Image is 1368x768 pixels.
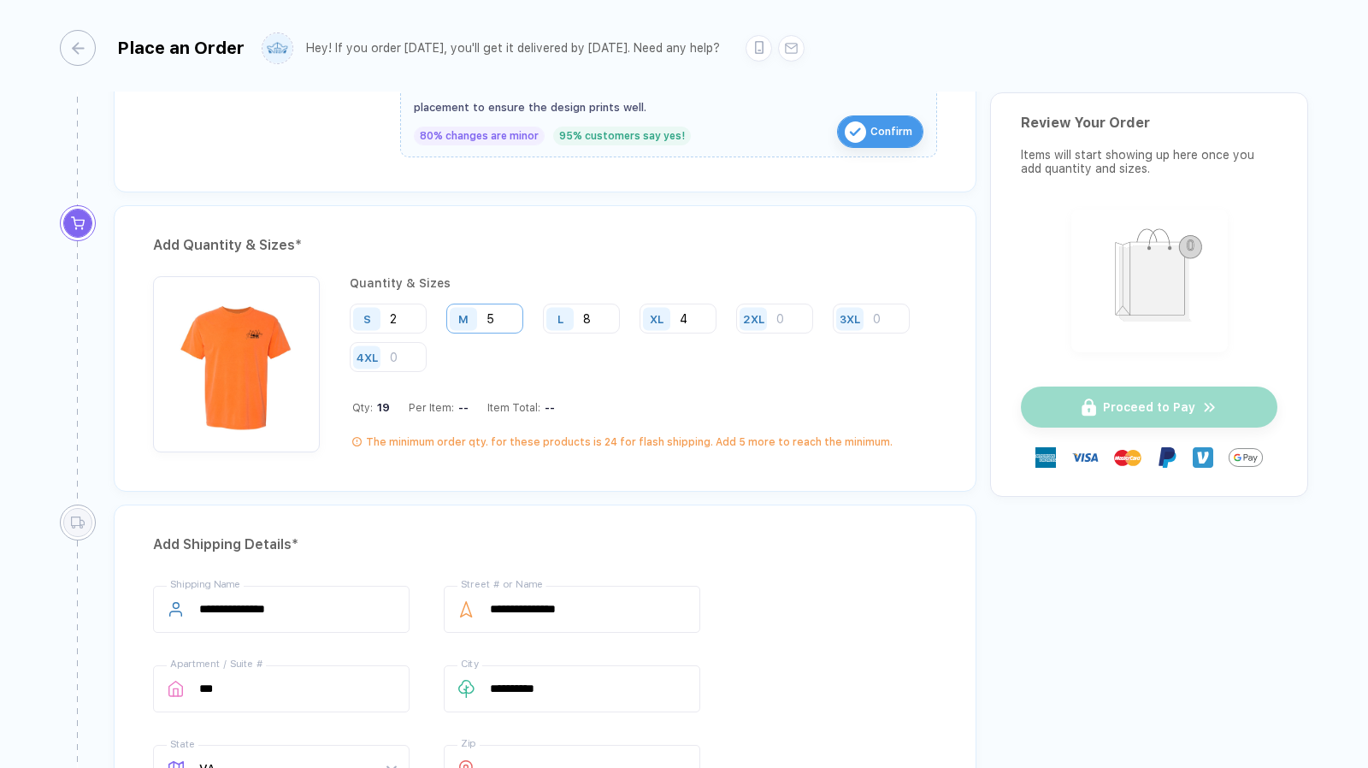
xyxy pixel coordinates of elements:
div: Add Shipping Details [153,531,937,558]
img: Venmo [1193,447,1213,468]
div: -- [454,401,469,414]
div: The minimum order qty. for these products is 24 for flash shipping. Add 5 more to reach the minimum. [366,435,893,449]
div: M [458,312,469,325]
img: master-card [1114,444,1141,471]
div: Place an Order [117,38,245,58]
div: 80% changes are minor [414,127,545,145]
img: visa [1071,444,1099,471]
div: Per Item: [409,401,469,414]
div: 95% customers say yes! [553,127,691,145]
img: express [1035,447,1056,468]
div: 2XL [743,312,764,325]
span: Confirm [870,118,912,145]
div: I give your art team permission to make minor changes to image quality, size, and/or placement to... [414,75,923,118]
div: Items will start showing up here once you add quantity and sizes. [1021,148,1277,175]
button: iconConfirm [837,115,923,148]
div: S [363,312,371,325]
img: icon [845,121,866,143]
img: Paypal [1157,447,1177,468]
div: Qty: [352,401,390,414]
div: Add Quantity & Sizes [153,232,937,259]
div: 3XL [840,312,860,325]
img: GPay [1229,440,1263,475]
img: shopping_bag.png [1079,217,1220,341]
div: 4XL [357,351,378,363]
span: 19 [373,401,390,414]
div: XL [650,312,663,325]
div: Review Your Order [1021,115,1277,131]
div: Item Total: [487,401,555,414]
div: Hey! If you order [DATE], you'll get it delivered by [DATE]. Need any help? [306,41,720,56]
div: Quantity & Sizes [350,276,937,290]
img: 82fa7bf7-4b2a-48d1-b2a4-edb639904ecd_nt_front_1750952850972.jpg [162,285,311,434]
img: user profile [262,33,292,63]
div: -- [540,401,555,414]
div: L [557,312,563,325]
